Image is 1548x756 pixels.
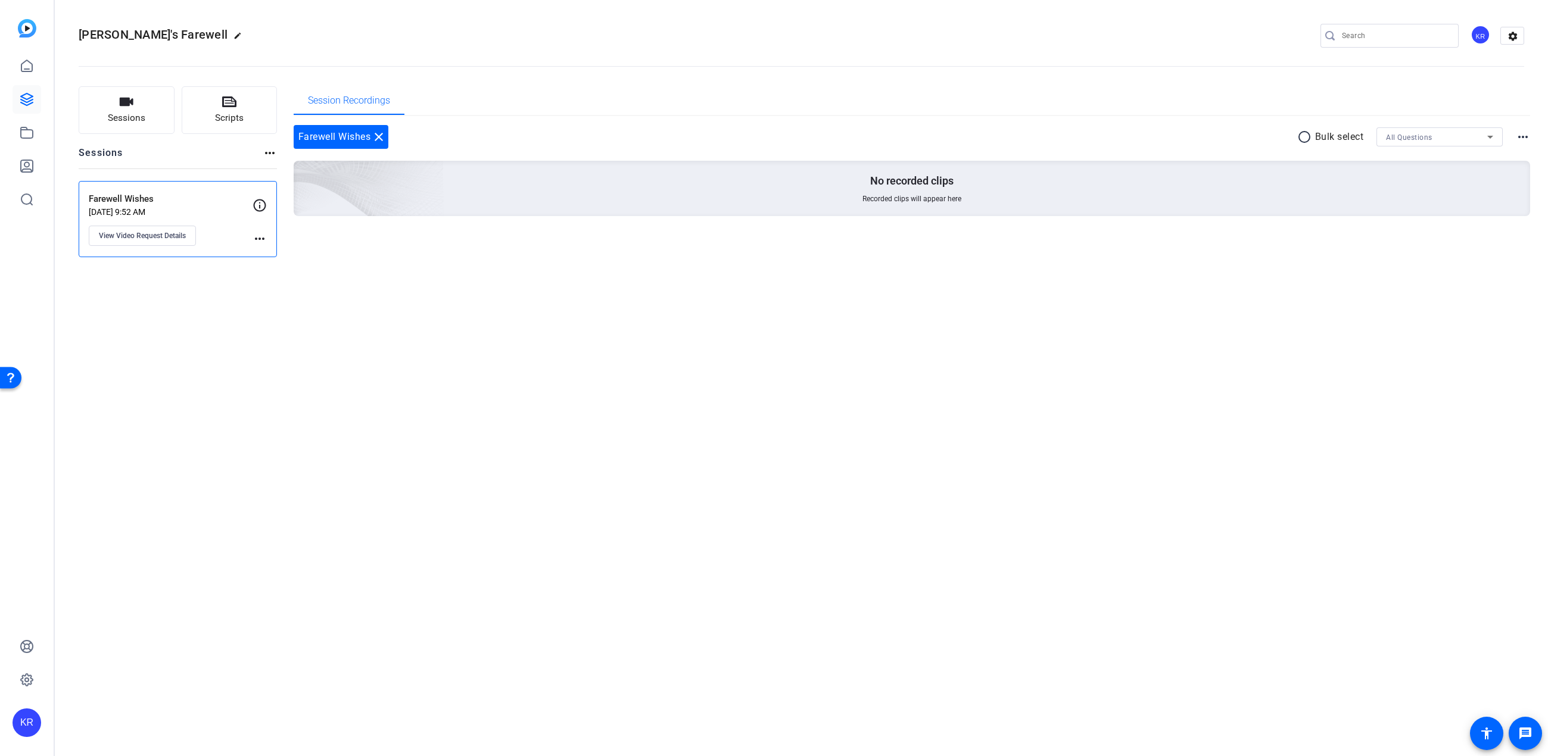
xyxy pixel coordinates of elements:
[862,194,961,204] span: Recorded clips will appear here
[89,226,196,246] button: View Video Request Details
[108,111,145,125] span: Sessions
[1342,29,1449,43] input: Search
[1516,130,1530,144] mat-icon: more_horiz
[160,43,444,301] img: embarkstudio-empty-session.png
[1480,726,1494,741] mat-icon: accessibility
[182,86,278,134] button: Scripts
[1518,726,1533,741] mat-icon: message
[294,125,389,149] div: Farewell Wishes
[79,86,175,134] button: Sessions
[99,231,186,240] span: View Video Request Details
[1501,27,1525,45] mat-icon: settings
[215,111,244,125] span: Scripts
[13,708,41,737] div: KR
[1297,130,1315,144] mat-icon: radio_button_unchecked
[1471,25,1490,45] div: KR
[308,96,390,105] span: Session Recordings
[263,146,277,160] mat-icon: more_horiz
[1315,130,1364,144] p: Bulk select
[79,146,123,168] h2: Sessions
[870,174,954,188] p: No recorded clips
[372,130,386,144] mat-icon: close
[79,27,228,42] span: [PERSON_NAME]'s Farewell
[89,192,253,206] p: Farewell Wishes
[89,207,253,217] p: [DATE] 9:52 AM
[18,19,36,38] img: blue-gradient.svg
[1471,25,1491,46] ngx-avatar: Kate Roussel
[233,32,248,46] mat-icon: edit
[1386,133,1432,142] span: All Questions
[253,232,267,246] mat-icon: more_horiz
